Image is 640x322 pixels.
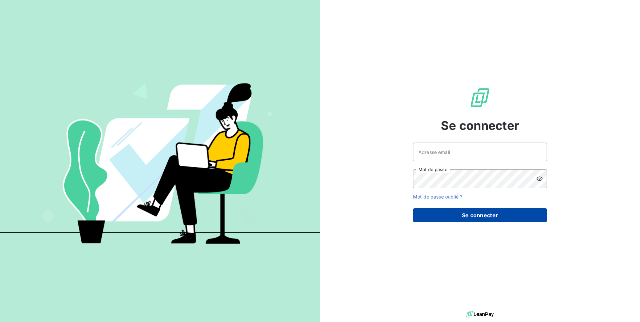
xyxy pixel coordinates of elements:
[441,116,519,135] span: Se connecter
[469,87,491,108] img: Logo LeanPay
[413,208,547,222] button: Se connecter
[413,143,547,161] input: placeholder
[466,309,494,319] img: logo
[413,194,462,199] a: Mot de passe oublié ?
